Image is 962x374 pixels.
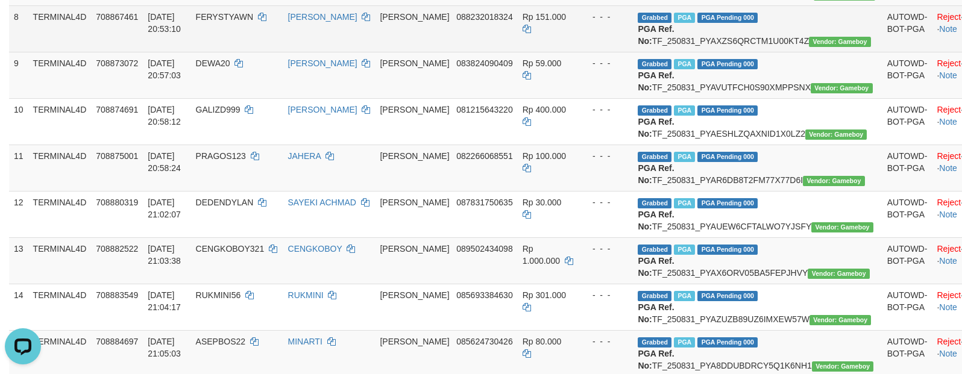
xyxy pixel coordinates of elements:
span: Copy 089502434098 to clipboard [456,244,512,254]
span: 708882522 [96,244,138,254]
span: PGA Pending [697,337,758,348]
span: Grabbed [638,13,671,23]
div: - - - [583,196,629,208]
span: [PERSON_NAME] [380,151,449,161]
span: DEWA20 [196,58,230,68]
span: 708873072 [96,58,138,68]
a: Reject [937,105,961,114]
span: [PERSON_NAME] [380,105,449,114]
span: 708880319 [96,198,138,207]
span: PGA Pending [697,13,758,23]
span: Marked by boxmaster [674,337,695,348]
div: - - - [583,289,629,301]
a: Note [939,117,957,126]
a: RUKMINI [288,290,324,300]
span: Rp 30.000 [523,198,562,207]
td: TF_250831_PYAUEW6CFTALWO7YJSFY [633,191,882,237]
td: AUTOWD-BOT-PGA [882,145,932,191]
a: [PERSON_NAME] [288,105,357,114]
td: 11 [9,145,28,191]
span: Rp 301.000 [523,290,566,300]
b: PGA Ref. No: [638,302,674,324]
span: Rp 100.000 [523,151,566,161]
span: Grabbed [638,152,671,162]
td: AUTOWD-BOT-PGA [882,191,932,237]
span: Grabbed [638,245,671,255]
td: TERMINAL4D [28,237,92,284]
a: Note [939,70,957,80]
span: Rp 400.000 [523,105,566,114]
span: [DATE] 21:02:07 [148,198,181,219]
div: - - - [583,57,629,69]
a: Reject [937,58,961,68]
td: 14 [9,284,28,330]
a: Reject [937,244,961,254]
span: PGA Pending [697,245,758,255]
span: [PERSON_NAME] [380,337,449,346]
span: 708884697 [96,337,138,346]
td: TERMINAL4D [28,98,92,145]
span: Vendor URL: https://payment21.1velocity.biz [808,269,869,279]
div: - - - [583,243,629,255]
td: 13 [9,237,28,284]
span: Marked by boxmaster [674,291,695,301]
span: [PERSON_NAME] [380,198,449,207]
span: [PERSON_NAME] [380,244,449,254]
td: TERMINAL4D [28,145,92,191]
span: Grabbed [638,59,671,69]
a: Note [939,302,957,312]
td: TERMINAL4D [28,5,92,52]
span: [DATE] 21:03:38 [148,244,181,266]
td: 10 [9,98,28,145]
td: AUTOWD-BOT-PGA [882,5,932,52]
span: Rp 59.000 [523,58,562,68]
span: Vendor URL: https://payment21.1velocity.biz [811,222,873,232]
a: [PERSON_NAME] [288,58,357,68]
a: Reject [937,151,961,161]
a: Reject [937,337,961,346]
td: 12 [9,191,28,237]
button: Open LiveChat chat widget [5,5,41,41]
a: Note [939,210,957,219]
span: Copy 085624730426 to clipboard [456,337,512,346]
span: [DATE] 20:57:03 [148,58,181,80]
b: PGA Ref. No: [638,210,674,231]
b: PGA Ref. No: [638,24,674,46]
a: [PERSON_NAME] [288,12,357,22]
a: Note [939,349,957,358]
span: Copy 087831750635 to clipboard [456,198,512,207]
span: Marked by boxmaster [674,59,695,69]
a: Note [939,256,957,266]
div: - - - [583,104,629,116]
span: RUKMINI56 [196,290,241,300]
span: Copy 082266068551 to clipboard [456,151,512,161]
span: [DATE] 20:58:24 [148,151,181,173]
div: - - - [583,11,629,23]
span: PRAGOS123 [196,151,246,161]
span: PGA Pending [697,291,758,301]
span: [DATE] 21:04:17 [148,290,181,312]
span: Copy 081215643220 to clipboard [456,105,512,114]
td: AUTOWD-BOT-PGA [882,284,932,330]
td: 9 [9,52,28,98]
span: [PERSON_NAME] [380,12,449,22]
a: Reject [937,198,961,207]
span: Marked by boxmaster [674,198,695,208]
span: Marked by boxmaster [674,245,695,255]
td: TF_250831_PYAESHLZQAXNID1X0LZ2 [633,98,882,145]
span: [DATE] 20:58:12 [148,105,181,126]
span: Rp 80.000 [523,337,562,346]
span: Vendor URL: https://payment21.1velocity.biz [810,315,871,325]
b: PGA Ref. No: [638,117,674,139]
span: 708875001 [96,151,138,161]
span: 708883549 [96,290,138,300]
span: PGA Pending [697,59,758,69]
b: PGA Ref. No: [638,70,674,92]
span: 708874691 [96,105,138,114]
span: 708867461 [96,12,138,22]
span: Grabbed [638,291,671,301]
span: FERYSTYAWN [196,12,253,22]
span: Grabbed [638,105,671,116]
a: Note [939,24,957,34]
span: PGA Pending [697,198,758,208]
